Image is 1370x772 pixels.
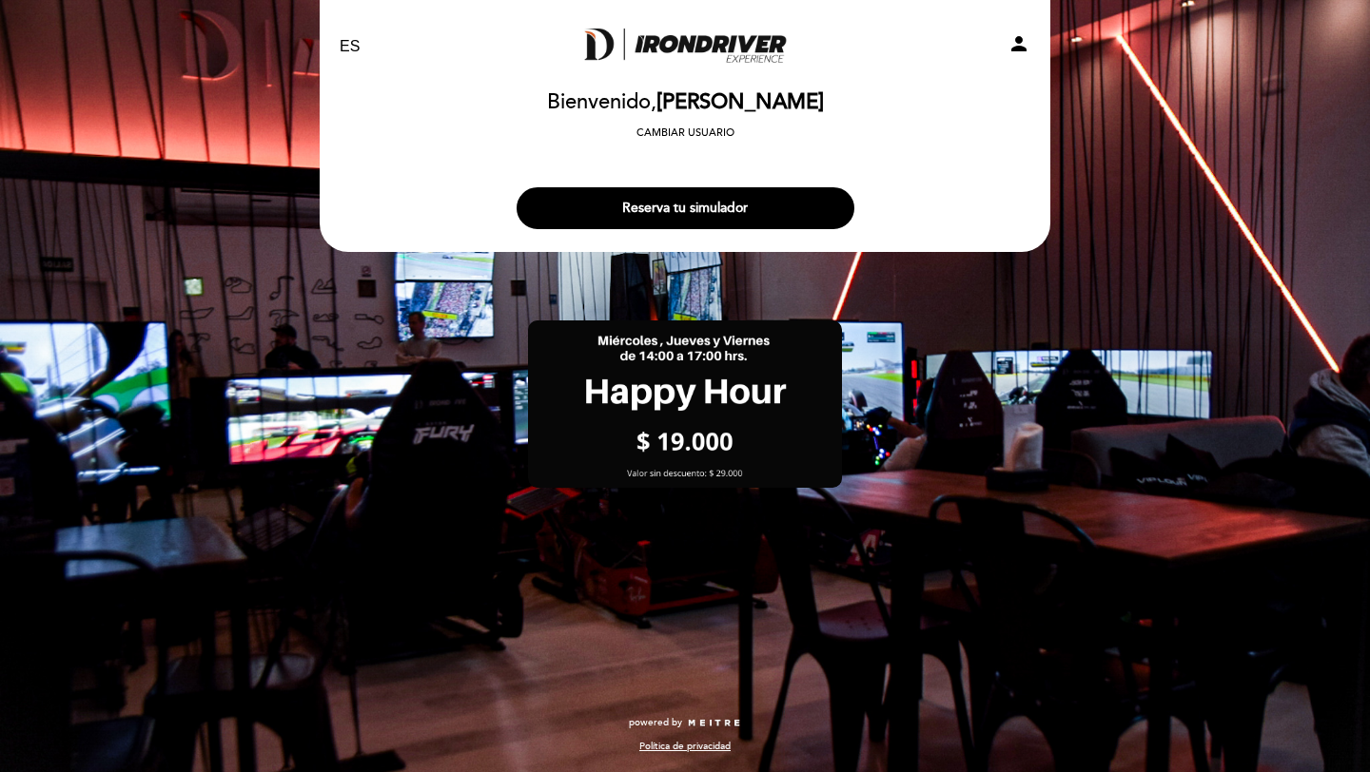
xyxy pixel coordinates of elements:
[629,716,741,729] a: powered by
[547,91,824,114] h2: Bienvenido,
[566,21,804,73] a: Irondriver Devoto
[1008,32,1030,55] i: person
[639,740,731,753] a: Política de privacidad
[528,320,842,488] img: banner_1756932062.png
[631,125,740,142] button: Cambiar usuario
[1008,32,1030,62] button: person
[687,719,741,728] img: MEITRE
[629,716,682,729] span: powered by
[656,89,824,115] span: [PERSON_NAME]
[517,187,854,229] button: Reserva tu simulador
